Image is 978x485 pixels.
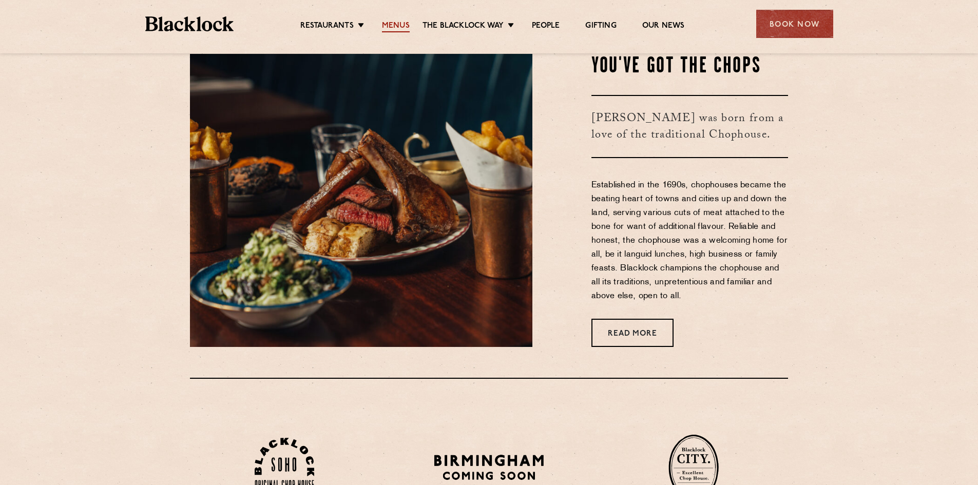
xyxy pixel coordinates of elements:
[382,21,410,32] a: Menus
[585,21,616,32] a: Gifting
[532,21,560,32] a: People
[756,10,833,38] div: Book Now
[423,21,504,32] a: The Blacklock Way
[432,451,546,483] img: BIRMINGHAM-P22_-e1747915156957.png
[591,319,674,347] a: Read More
[300,21,354,32] a: Restaurants
[145,16,234,31] img: BL_Textured_Logo-footer-cropped.svg
[642,21,685,32] a: Our News
[591,54,788,80] h2: You've Got The Chops
[591,95,788,158] h3: [PERSON_NAME] was born from a love of the traditional Chophouse.
[591,179,788,303] p: Established in the 1690s, chophouses became the beating heart of towns and cities up and down the...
